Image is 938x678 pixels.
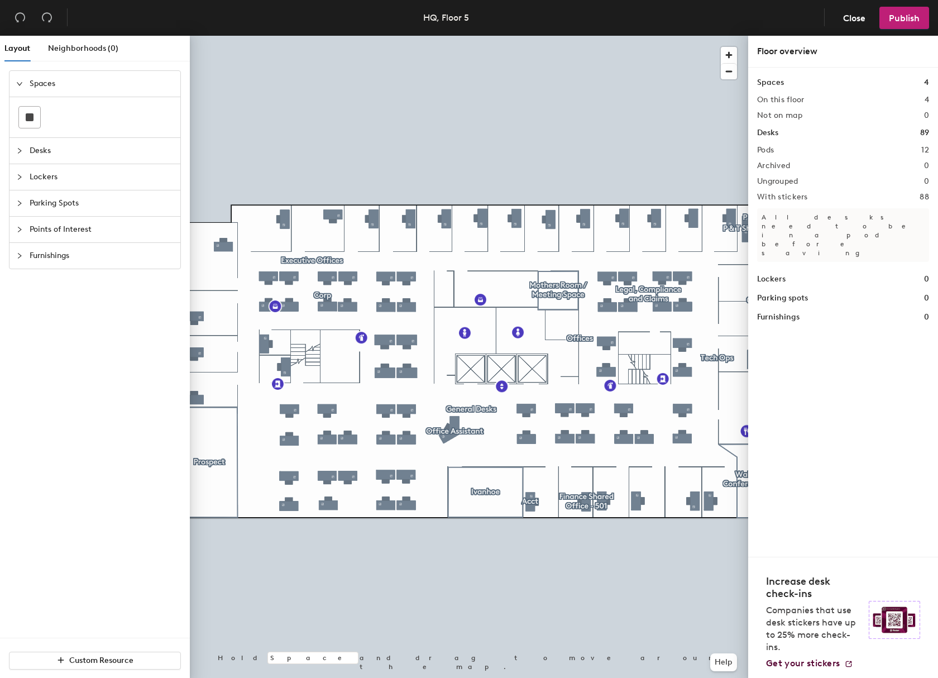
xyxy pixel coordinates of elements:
[30,71,174,97] span: Spaces
[16,147,23,154] span: collapsed
[924,311,929,323] h1: 0
[48,44,118,53] span: Neighborhoods (0)
[757,273,786,285] h1: Lockers
[924,77,929,89] h1: 4
[766,658,853,669] a: Get your stickers
[757,77,784,89] h1: Spaces
[925,96,929,104] h2: 4
[16,80,23,87] span: expanded
[757,146,774,155] h2: Pods
[869,601,920,639] img: Sticker logo
[889,13,920,23] span: Publish
[766,575,862,600] h4: Increase desk check-ins
[16,174,23,180] span: collapsed
[9,7,31,29] button: Undo (⌘ + Z)
[924,111,929,120] h2: 0
[69,656,133,665] span: Custom Resource
[757,45,929,58] div: Floor overview
[30,243,174,269] span: Furnishings
[36,7,58,29] button: Redo (⌘ + ⇧ + Z)
[757,161,790,170] h2: Archived
[757,208,929,262] p: All desks need to be in a pod before saving
[879,7,929,29] button: Publish
[766,604,862,653] p: Companies that use desk stickers have up to 25% more check-ins.
[16,200,23,207] span: collapsed
[921,146,929,155] h2: 12
[16,226,23,233] span: collapsed
[16,252,23,259] span: collapsed
[757,311,800,323] h1: Furnishings
[924,177,929,186] h2: 0
[834,7,875,29] button: Close
[843,13,865,23] span: Close
[757,127,778,139] h1: Desks
[924,292,929,304] h1: 0
[30,217,174,242] span: Points of Interest
[710,653,737,671] button: Help
[30,190,174,216] span: Parking Spots
[757,177,798,186] h2: Ungrouped
[924,161,929,170] h2: 0
[757,96,805,104] h2: On this floor
[423,11,469,25] div: HQ, Floor 5
[757,193,808,202] h2: With stickers
[30,138,174,164] span: Desks
[920,193,929,202] h2: 88
[766,658,840,669] span: Get your stickers
[920,127,929,139] h1: 89
[757,111,802,120] h2: Not on map
[30,164,174,190] span: Lockers
[4,44,30,53] span: Layout
[9,652,181,670] button: Custom Resource
[757,292,808,304] h1: Parking spots
[924,273,929,285] h1: 0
